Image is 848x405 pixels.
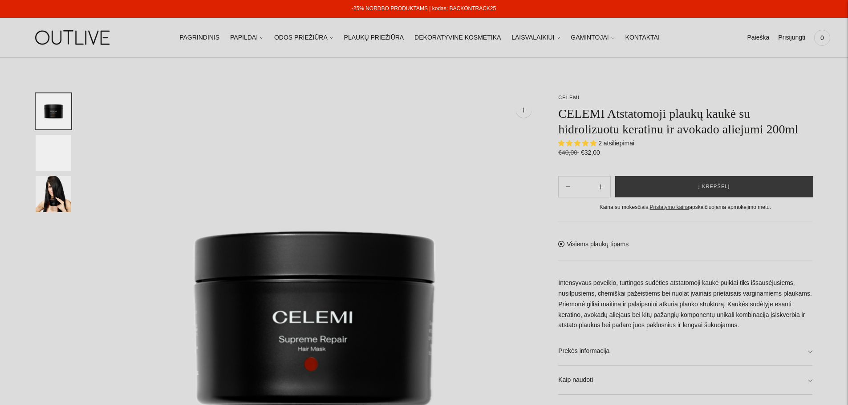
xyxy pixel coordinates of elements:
[577,180,591,193] input: Product quantity
[698,182,730,191] span: Į krepšelį
[558,140,598,147] span: 5.00 stars
[18,22,129,53] img: OUTLIVE
[814,28,830,48] a: 0
[615,176,813,197] button: Į krepšelį
[581,149,600,156] span: €32,00
[511,28,560,48] a: LAISVALAIKIUI
[558,95,580,100] a: CELEMI
[625,28,660,48] a: KONTAKTAI
[36,93,71,129] button: Translation missing: en.general.accessibility.image_thumbail
[36,176,71,212] button: Translation missing: en.general.accessibility.image_thumbail
[558,106,812,137] h1: CELEMI Atstatomoji plaukų kaukė su hidrolizuotu keratinu ir avokado aliejumi 200ml
[558,337,812,365] a: Prekės informacija
[816,32,828,44] span: 0
[414,28,501,48] a: DEKORATYVINĖ KOSMETIKA
[747,28,769,48] a: Paieška
[650,204,690,210] a: Pristatymo kaina
[36,135,71,171] button: Translation missing: en.general.accessibility.image_thumbail
[179,28,219,48] a: PAGRINDINIS
[558,203,812,212] div: Kaina su mokesčiais. apskaičiuojama apmokėjimo metu.
[591,176,610,197] button: Subtract product quantity
[274,28,333,48] a: ODOS PRIEŽIŪRA
[558,366,812,394] a: Kaip naudoti
[352,5,496,12] a: -25% NORDBO PRODUKTAMS | kodas: BACKONTRACK25
[559,176,577,197] button: Add product quantity
[558,149,579,156] s: €40,00
[778,28,805,48] a: Prisijungti
[558,278,812,331] p: Intensyvaus poveikio, turtingos sudėties atstatomoji kaukė puikiai tiks išsausėjusiems, nusilpusi...
[230,28,264,48] a: PAPILDAI
[598,140,634,147] span: 2 atsiliepimai
[571,28,614,48] a: GAMINTOJAI
[344,28,404,48] a: PLAUKŲ PRIEŽIŪRA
